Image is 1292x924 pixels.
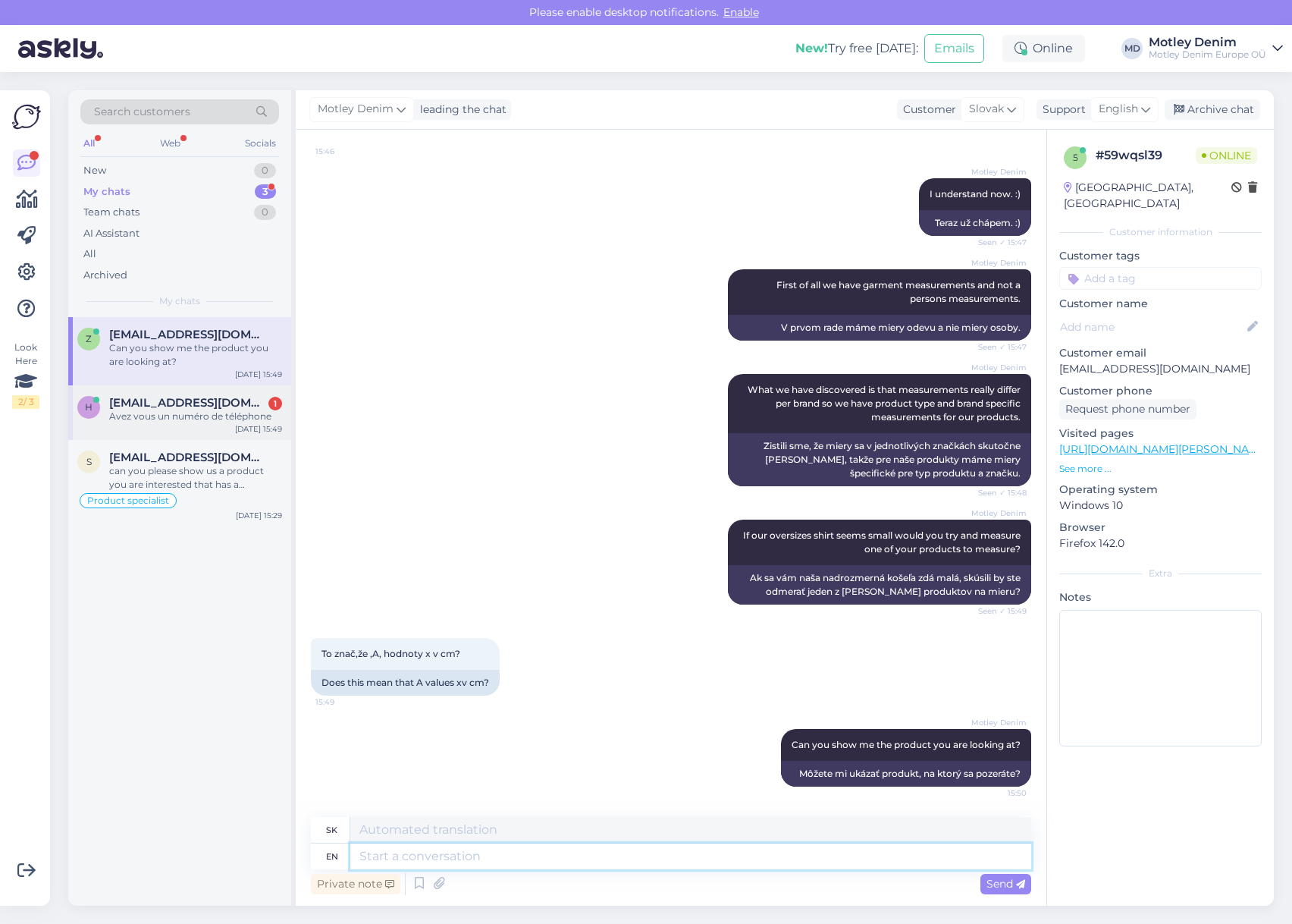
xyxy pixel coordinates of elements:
[157,134,183,153] div: Web
[743,530,1023,555] span: If our oversizes shirt seems small would you try and measure one of your products to measure?
[1059,567,1262,580] div: Extra
[109,410,282,423] div: Avez vous un numéro de téléphone
[109,451,267,464] span: samiaut74@gmail.com
[970,257,1027,269] span: Motley Denim
[970,166,1027,178] span: Motley Denim
[748,384,1023,423] span: What we have discovered is that measurements really differ per brand so we have product type and ...
[969,101,1004,118] span: Slovak
[318,101,394,118] span: Motley Denim
[326,817,337,843] div: sk
[970,508,1027,519] span: Motley Denim
[109,328,267,341] span: zaicek66@centrum.sk
[1096,146,1196,165] div: # 59wqsl39
[83,247,96,262] div: All
[414,102,506,118] div: leading the chat
[12,395,39,409] div: 2 / 3
[970,237,1027,248] span: Seen ✓ 15:47
[86,333,92,344] span: z
[1196,147,1257,164] span: Online
[83,226,140,241] div: AI Assistant
[919,210,1031,236] div: Teraz už chápem. :)
[970,362,1027,373] span: Motley Denim
[1059,361,1262,377] p: [EMAIL_ADDRESS][DOMAIN_NAME]
[268,397,282,410] div: 1
[970,341,1027,353] span: Seen ✓ 15:47
[924,34,984,63] button: Emails
[235,423,282,435] div: [DATE] 15:49
[1059,296,1262,312] p: Customer name
[1059,462,1262,476] p: See more ...
[728,565,1031,605] div: Ak sa vám naša nadrozmerná košeľa zdá malá, skúsili by ste odmerať jeden z [PERSON_NAME] produkto...
[728,433,1031,486] div: Zistili sme, že miery sa v jednotlivých značkách skutočne [PERSON_NAME], takže pre naše produkty ...
[86,456,92,467] span: s
[776,279,1023,304] span: First of all we have garment measurements and not a persons measurements.
[986,877,1025,891] span: Send
[1149,49,1266,61] div: Motley Denim Europe OÜ
[1060,319,1244,335] input: Add name
[1059,248,1262,264] p: Customer tags
[1059,426,1262,442] p: Visited pages
[159,294,200,308] span: My chats
[255,184,276,200] div: 3
[83,205,140,220] div: Team chats
[235,369,282,380] div: [DATE] 15:49
[109,464,282,492] div: can you please show us a product you are interested that has a incomplete size chart?
[930,188,1021,200] span: I understand now. :)
[80,134,98,153] div: All
[1059,383,1262,399] p: Customer phone
[315,696,372,708] span: 15:49
[236,510,282,521] div: [DATE] 15:29
[1059,589,1262,605] p: Notes
[311,874,400,894] div: Private note
[85,401,93,413] span: h
[94,104,190,120] span: Search customers
[970,487,1027,498] span: Seen ✓ 15:48
[12,102,41,131] img: Askly Logo
[1165,99,1260,120] div: Archive chat
[792,739,1021,750] span: Can you show me the product you are looking at?
[12,341,39,409] div: Look Here
[728,315,1031,341] div: V prvom rade máme miery odevu a nie miery osoby.
[719,5,764,19] span: Enable
[1059,520,1262,536] p: Browser
[1059,225,1262,239] div: Customer information
[109,341,282,369] div: Can you show me the product you are looking at?
[242,134,279,153] div: Socials
[326,844,338,869] div: en
[781,761,1031,787] div: Môžete mi ukázať produkt, na ktorý sa pozeráte?
[83,163,106,178] div: New
[311,670,500,696] div: Does this mean that A values ​​xv cm?
[970,787,1027,799] span: 15:50
[1002,35,1085,62] div: Online
[1059,498,1262,514] p: Windows 10
[87,496,169,505] span: Product specialist
[1073,152,1078,163] span: 5
[1121,38,1143,59] div: MD
[1059,536,1262,552] p: Firefox 142.0
[1059,345,1262,361] p: Customer email
[315,146,372,157] span: 15:46
[795,39,918,58] div: Try free [DATE]:
[1064,180,1231,212] div: [GEOGRAPHIC_DATA], [GEOGRAPHIC_DATA]
[1059,399,1196,420] div: Request phone number
[1059,482,1262,498] p: Operating system
[795,41,828,55] b: New!
[1059,442,1268,456] a: [URL][DOMAIN_NAME][PERSON_NAME]
[1149,36,1283,61] a: Motley DenimMotley Denim Europe OÜ
[254,205,276,220] div: 0
[1099,101,1138,118] span: English
[970,717,1027,728] span: Motley Denim
[321,648,460,659] span: To znač,že ,A, hodnoty x v cm?
[109,396,267,410] span: herve.laposte@orange.fr
[83,268,127,283] div: Archived
[1036,102,1086,118] div: Support
[1059,267,1262,290] input: Add a tag
[970,605,1027,617] span: Seen ✓ 15:49
[1149,36,1266,49] div: Motley Denim
[83,184,130,200] div: My chats
[254,163,276,178] div: 0
[897,102,956,118] div: Customer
